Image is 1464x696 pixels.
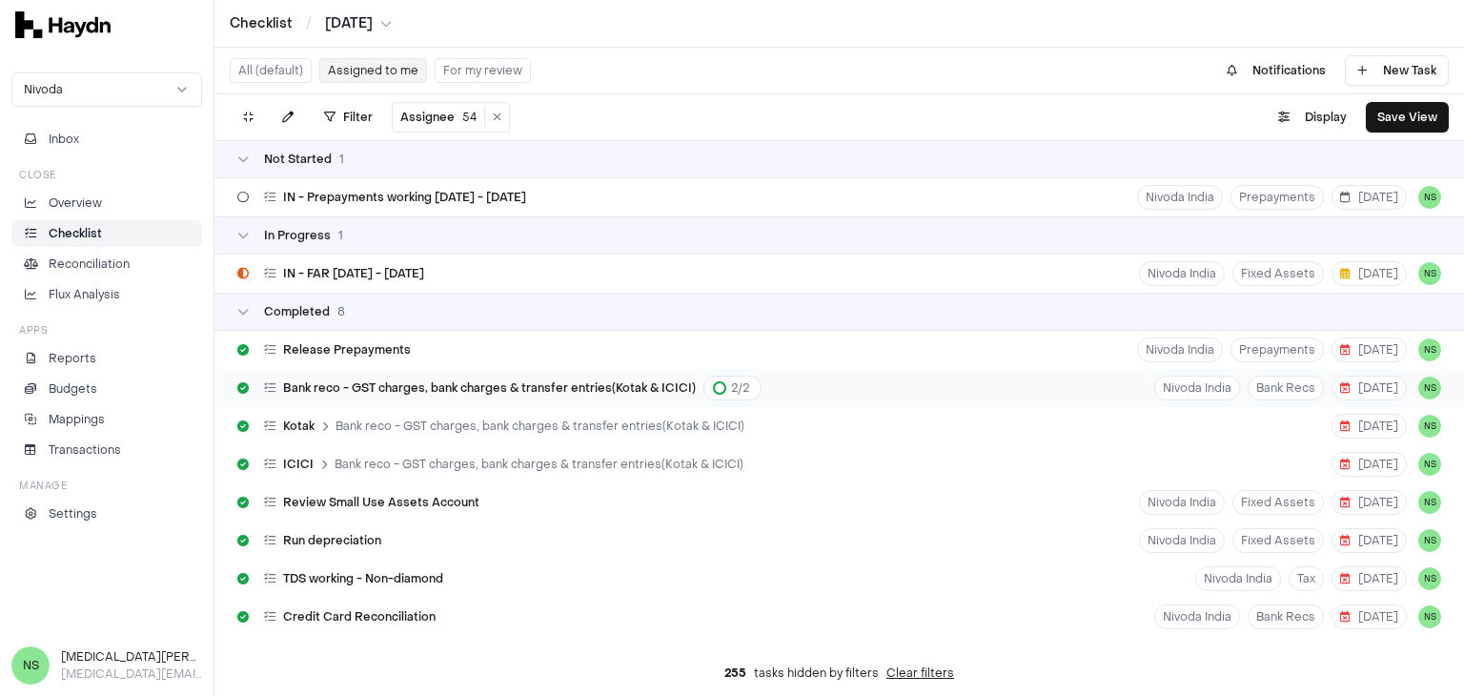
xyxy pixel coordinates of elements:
p: Flux Analysis [49,286,120,303]
button: [DATE] [1332,414,1407,439]
h3: Manage [19,479,67,493]
a: Checklist [230,14,293,33]
button: NS [1418,377,1441,399]
p: [MEDICAL_DATA][EMAIL_ADDRESS][DOMAIN_NAME] [61,665,202,683]
span: Completed [264,304,330,319]
span: TDS working - Non-diamond [283,571,443,586]
button: [DATE] [325,14,392,33]
div: tasks hidden by filters [214,650,1464,696]
button: Bank Recs [1248,376,1324,400]
span: Bank reco - GST charges, bank charges & transfer entries(Kotak & ICICI) [335,457,743,472]
button: NS [1418,415,1441,438]
span: [DATE] [325,14,373,33]
button: NS [1418,186,1441,209]
button: [DATE] [1332,604,1407,629]
span: NS [11,646,50,685]
span: In Progress [264,228,331,243]
span: [DATE] [1340,495,1398,510]
p: Reconciliation [49,256,130,273]
button: Nivoda India [1137,185,1223,210]
p: Reports [49,350,96,367]
button: For my review [435,58,531,83]
button: [DATE] [1332,261,1407,286]
button: NS [1418,262,1441,285]
button: Nivoda India [1139,490,1225,515]
button: Nivoda India [1139,528,1225,553]
button: Fixed Assets [1232,261,1324,286]
button: NS [1418,605,1441,628]
p: Settings [49,505,97,522]
h3: Apps [19,323,48,338]
button: [DATE] [1332,490,1407,515]
button: Save View [1366,102,1449,133]
button: Nivoda India [1195,566,1281,591]
button: Inbox [11,126,202,153]
span: Bank reco - GST charges, bank charges & transfer entries(Kotak & ICICI) [283,380,696,396]
span: Assignee [400,110,455,125]
span: Inbox [49,131,79,148]
button: NS [1418,491,1441,514]
span: 255 [724,665,746,681]
h3: Close [19,168,56,182]
span: 2 / 2 [731,380,749,396]
span: [DATE] [1340,190,1398,205]
p: Budgets [49,380,97,398]
button: Nivoda India [1154,376,1240,400]
button: Nivoda India [1154,604,1240,629]
button: NS [1418,453,1441,476]
span: Run depreciation [283,533,381,548]
button: Prepayments [1230,338,1324,362]
span: Review Small Use Assets Account [283,495,479,510]
a: Transactions [11,437,202,463]
a: Overview [11,190,202,216]
span: [DATE] [1340,380,1398,396]
span: 1 [339,152,344,167]
button: All (default) [230,58,312,83]
button: [DATE] [1332,376,1407,400]
button: NS [1418,529,1441,552]
a: Mappings [11,406,202,433]
button: Notifications [1215,55,1337,86]
span: [DATE] [1340,533,1398,548]
a: Flux Analysis [11,281,202,308]
button: Clear filters [886,665,954,681]
button: Prepayments [1230,185,1324,210]
button: [DATE] [1332,338,1407,362]
span: Bank reco - GST charges, bank charges & transfer entries(Kotak & ICICI) [335,419,744,434]
span: [DATE] [1340,342,1398,358]
span: Kotak [283,419,315,434]
a: Budgets [11,376,202,402]
button: [DATE] [1332,452,1407,477]
nav: breadcrumb [230,14,392,33]
img: svg+xml,%3c [15,11,111,38]
span: [DATE] [1340,457,1398,472]
span: NS [1418,338,1441,361]
p: Checklist [49,225,102,242]
button: Bank Recs [1248,604,1324,629]
span: 1 [338,228,343,243]
button: New Task [1345,55,1449,86]
button: [DATE] [1332,528,1407,553]
button: Filter [313,102,384,133]
button: Fixed Assets [1232,528,1324,553]
button: Nivoda India [1139,261,1225,286]
button: Assigned to me [319,58,427,83]
a: Checklist [11,220,202,247]
button: NS [1418,567,1441,590]
p: Transactions [49,441,121,459]
button: Tax [1289,566,1324,591]
button: Nivoda India [1137,338,1223,362]
span: Credit Card Reconciliation [283,609,436,624]
button: Display [1267,102,1358,133]
h3: [MEDICAL_DATA][PERSON_NAME] [61,648,202,665]
span: [DATE] [1340,609,1398,624]
span: IN - Prepayments working [DATE] - [DATE] [283,190,526,205]
button: [DATE] [1332,566,1407,591]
